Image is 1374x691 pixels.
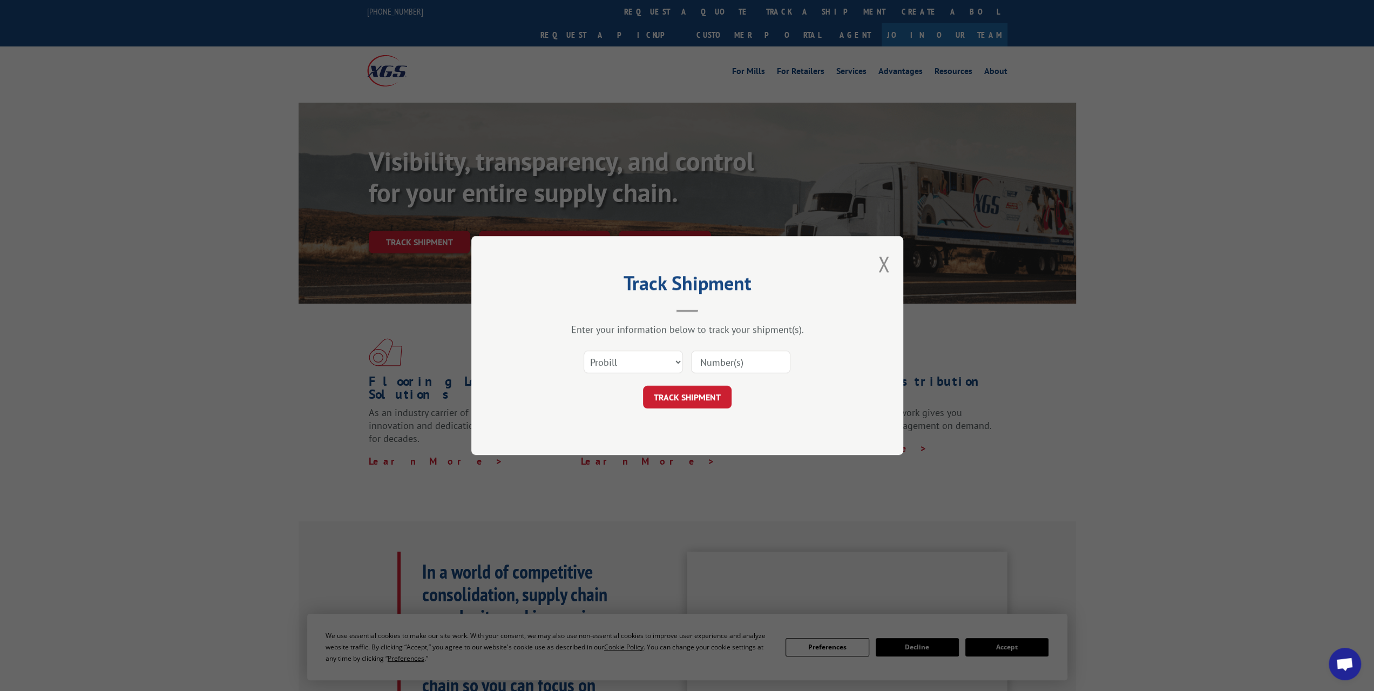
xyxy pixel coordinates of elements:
[643,386,732,408] button: TRACK SHIPMENT
[878,250,890,278] button: Close modal
[691,351,790,373] input: Number(s)
[525,323,849,336] div: Enter your information below to track your shipment(s).
[525,276,849,296] h2: Track Shipment
[1329,648,1361,680] div: Open chat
